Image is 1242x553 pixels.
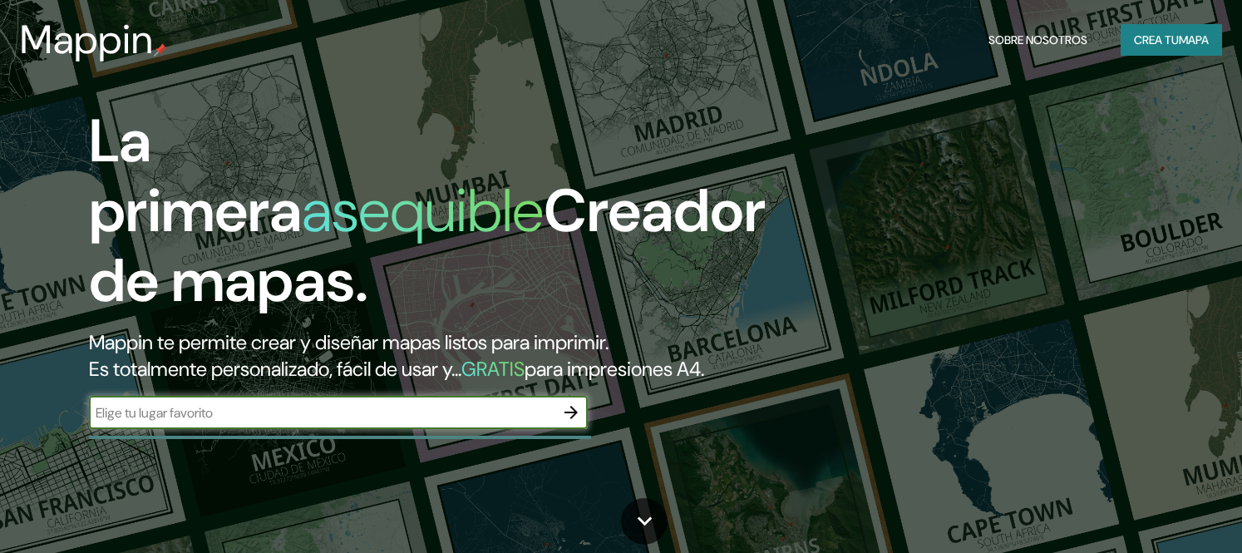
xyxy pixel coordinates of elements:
[154,43,167,57] img: pin de mapeo
[982,24,1094,56] button: Sobre nosotros
[988,32,1087,47] font: Sobre nosotros
[461,356,525,382] font: GRATIS
[89,356,461,382] font: Es totalmente personalizado, fácil de usar y...
[20,13,154,66] font: Mappin
[525,356,704,382] font: para impresiones A4.
[89,403,554,422] input: Elige tu lugar favorito
[89,329,609,355] font: Mappin te permite crear y diseñar mapas listos para imprimir.
[89,172,766,319] font: Creador de mapas.
[302,172,544,249] font: asequible
[1121,24,1222,56] button: Crea tumapa
[1179,32,1209,47] font: mapa
[1134,32,1179,47] font: Crea tu
[89,102,302,249] font: La primera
